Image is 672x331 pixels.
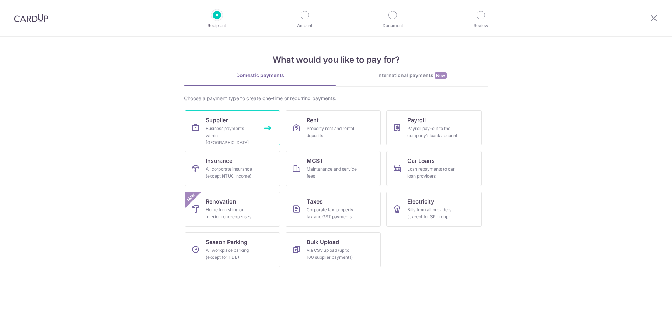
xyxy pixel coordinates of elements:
a: ElectricityBills from all providers (except for SP group) [386,192,482,227]
span: Electricity [407,197,434,206]
a: RentProperty rent and rental deposits [286,110,381,145]
span: Season Parking [206,238,247,246]
p: Amount [279,22,331,29]
div: Payroll pay-out to the company's bank account [407,125,458,139]
span: Payroll [407,116,426,124]
span: Taxes [307,197,323,206]
div: All workplace parking (except for HDB) [206,247,256,261]
div: Home furnishing or interior reno-expenses [206,206,256,220]
a: TaxesCorporate tax, property tax and GST payments [286,192,381,227]
div: International payments [336,72,488,79]
p: Recipient [191,22,243,29]
span: New [185,192,197,203]
a: SupplierBusiness payments within [GEOGRAPHIC_DATA] [185,110,280,145]
div: Business payments within [GEOGRAPHIC_DATA] [206,125,256,146]
span: MCST [307,157,323,165]
span: Insurance [206,157,232,165]
span: Renovation [206,197,236,206]
span: Bulk Upload [307,238,339,246]
a: Car LoansLoan repayments to car loan providers [386,151,482,186]
p: Document [367,22,419,29]
div: Via CSV upload (up to 100 supplier payments) [307,247,357,261]
span: New [435,72,447,79]
a: Season ParkingAll workplace parking (except for HDB) [185,232,280,267]
a: InsuranceAll corporate insurance (except NTUC Income) [185,151,280,186]
div: Maintenance and service fees [307,166,357,180]
div: All corporate insurance (except NTUC Income) [206,166,256,180]
span: Car Loans [407,157,435,165]
a: RenovationHome furnishing or interior reno-expensesNew [185,192,280,227]
span: Supplier [206,116,228,124]
div: Domestic payments [184,72,336,79]
a: MCSTMaintenance and service fees [286,151,381,186]
h4: What would you like to pay for? [184,54,488,66]
div: Property rent and rental deposits [307,125,357,139]
div: Loan repayments to car loan providers [407,166,458,180]
span: Rent [307,116,319,124]
div: Bills from all providers (except for SP group) [407,206,458,220]
p: Review [455,22,507,29]
img: CardUp [14,14,48,22]
div: Choose a payment type to create one-time or recurring payments. [184,95,488,102]
a: Bulk UploadVia CSV upload (up to 100 supplier payments) [286,232,381,267]
div: Corporate tax, property tax and GST payments [307,206,357,220]
a: PayrollPayroll pay-out to the company's bank account [386,110,482,145]
span: Help [16,5,30,11]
